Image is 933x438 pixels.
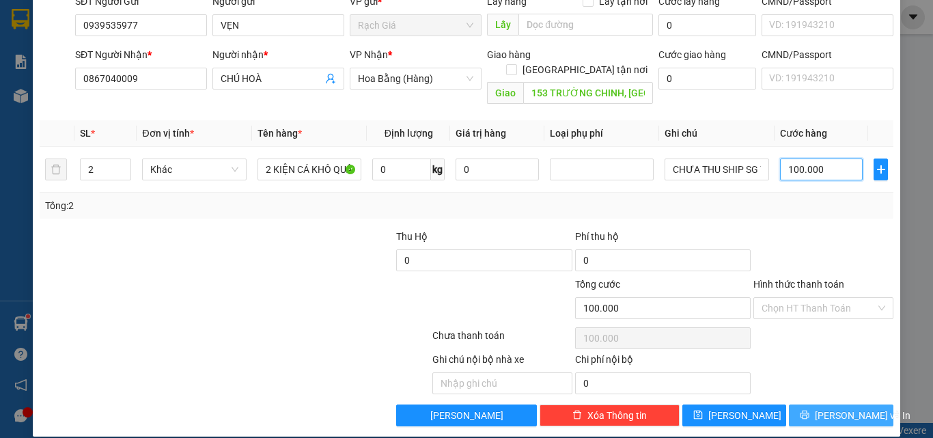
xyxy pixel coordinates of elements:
[431,159,445,180] span: kg
[358,15,473,36] span: Rạch Giá
[325,73,336,84] span: user-add
[64,44,178,55] span: BÌNH AN - 0916228283
[708,408,781,423] span: [PERSON_NAME]
[658,49,726,60] label: Cước giao hàng
[665,159,768,180] input: Ghi Chú
[432,352,572,372] div: Ghi chú nội bộ nhà xe
[385,128,433,139] span: Định lượng
[487,49,531,60] span: Giao hàng
[257,128,302,139] span: Tên hàng
[518,14,653,36] input: Dọc đường
[753,279,844,290] label: Hình thức thanh toán
[517,62,653,77] span: [GEOGRAPHIC_DATA] tận nơi
[212,47,344,62] div: Người nhận
[96,10,136,24] span: [DATE]
[45,159,67,180] button: delete
[456,159,539,180] input: 0
[396,405,536,426] button: [PERSON_NAME]
[150,159,238,180] span: Khác
[544,120,659,147] th: Loại phụ phí
[800,410,809,421] span: printer
[587,408,647,423] span: Xóa Thông tin
[658,14,756,36] input: Cước lấy hàng
[88,27,142,41] span: Rạch Giá
[572,410,582,421] span: delete
[575,229,751,249] div: Phí thu hộ
[64,58,93,77] strong: ĐC:
[575,352,751,372] div: Chi phí nội bộ
[8,90,162,164] span: Hoa Bằng (Hàng)
[693,410,703,421] span: save
[396,231,428,242] span: Thu Hộ
[762,47,893,62] div: CMND/Passport
[523,82,653,104] input: Dọc đường
[350,49,388,60] span: VP Nhận
[575,279,620,290] span: Tổng cước
[682,405,787,426] button: save[PERSON_NAME]
[815,408,910,423] span: [PERSON_NAME] và In
[874,164,887,175] span: plus
[64,10,135,24] span: 11:07
[45,198,361,213] div: Tổng: 2
[64,27,142,41] span: Gửi:
[874,159,888,180] button: plus
[358,68,473,89] span: Hoa Bằng (Hàng)
[659,120,774,147] th: Ghi chú
[432,372,572,394] input: Nhập ghi chú
[789,405,893,426] button: printer[PERSON_NAME] và In
[142,128,193,139] span: Đơn vị tính
[540,405,680,426] button: deleteXóa Thông tin
[658,68,756,90] input: Cước giao hàng
[430,408,503,423] span: [PERSON_NAME]
[487,82,523,104] span: Giao
[780,128,827,139] span: Cước hàng
[431,328,574,352] div: Chưa thanh toán
[75,47,207,62] div: SĐT Người Nhận
[487,14,518,36] span: Lấy
[80,128,91,139] span: SL
[456,128,506,139] span: Giá trị hàng
[257,159,361,180] input: VD: Bàn, Ghế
